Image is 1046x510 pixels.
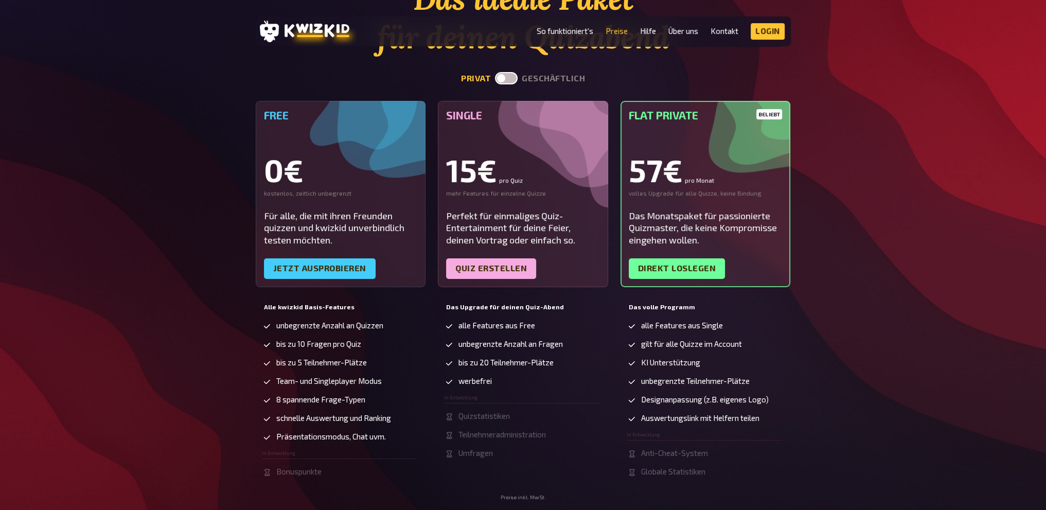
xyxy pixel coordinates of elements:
[461,74,491,83] button: privat
[458,358,554,367] span: bis zu 20 Teilnehmer-Plätze
[264,189,418,198] div: kostenlos, zeitlich unbegrenzt
[627,432,660,437] span: In Entwicklung
[629,109,783,121] h5: Flat Private
[641,414,759,423] span: Auswertungslink mit Helfern teilen
[446,304,600,311] h5: Das Upgrade für deinen Quiz-Abend
[629,210,783,246] div: Das Monatspaket für passionierte Quizmaster, die keine Kompromisse eingehen wollen.
[641,340,742,348] span: gilt für alle Quizze im Account
[264,109,418,121] h5: Free
[606,27,628,36] a: Preise
[751,23,785,40] a: Login
[276,395,365,404] span: 8 spannende Frage-Typen
[501,494,546,501] small: Preise inkl. MwSt.
[641,321,723,330] span: alle Features aus Single
[276,321,383,330] span: unbegrenzte Anzahl an Quizzen
[446,258,536,279] a: Quiz erstellen
[264,154,418,185] div: 0€
[629,189,783,198] div: volles Upgrade für alle Quizze, keine Bindung
[458,321,535,330] span: alle Features aus Free
[276,377,382,385] span: Team- und Singleplayer Modus
[444,395,477,400] span: In Entwicklung
[668,27,698,36] a: Über uns
[276,358,367,367] span: bis zu 5 Teilnehmer-Plätze
[458,449,493,458] span: Umfragen
[458,412,510,420] span: Quizstatistiken
[685,177,714,183] small: pro Monat
[264,304,418,311] h5: Alle kwizkid Basis-Features
[641,449,708,458] span: Anti-Cheat-System
[629,258,725,279] a: Direkt loslegen
[458,377,492,385] span: werbefrei
[264,210,418,246] div: Für alle, die mit ihren Freunden quizzen und kwizkid unverbindlich testen möchten.
[629,304,783,311] h5: Das volle Programm
[276,432,386,441] span: Präsentationsmodus, Chat uvm.
[629,154,783,185] div: 57€
[276,467,322,476] span: Bonuspunkte
[641,377,750,385] span: unbegrenzte Teilnehmer-Plätze
[522,74,585,83] button: geschäftlich
[458,430,546,439] span: Teilnehmeradministration
[641,467,705,476] span: Globale Statistiken
[458,340,563,348] span: unbegrenzte Anzahl an Fragen
[641,358,700,367] span: KI Unterstützung
[446,210,600,246] div: Perfekt für einmaliges Quiz-Entertainment für deine Feier, deinen Vortrag oder einfach so.
[711,27,738,36] a: Kontakt
[640,27,656,36] a: Hilfe
[264,258,376,279] a: Jetzt ausprobieren
[446,154,600,185] div: 15€
[262,451,295,456] span: In Entwicklung
[446,189,600,198] div: mehr Features für einzelne Quizze
[446,109,600,121] h5: Single
[276,414,391,423] span: schnelle Auswertung und Ranking
[537,27,593,36] a: So funktioniert's
[641,395,769,404] span: Designanpassung (z.B. eigenes Logo)
[499,177,523,183] small: pro Quiz
[276,340,361,348] span: bis zu 10 Fragen pro Quiz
